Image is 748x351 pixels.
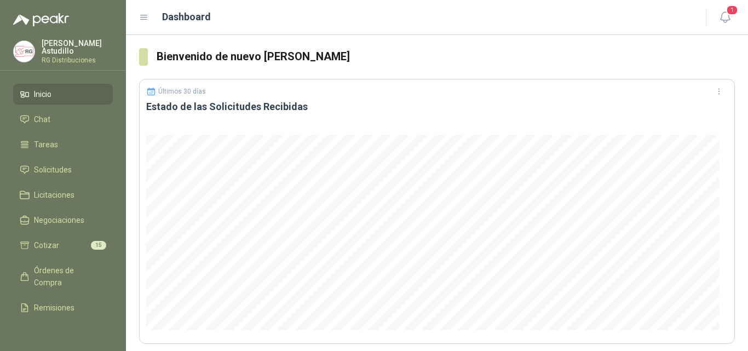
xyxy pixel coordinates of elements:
a: Solicitudes [13,159,113,180]
h1: Dashboard [162,9,211,25]
span: Solicitudes [34,164,72,176]
img: Company Logo [14,41,34,62]
p: Últimos 30 días [158,88,206,95]
a: Negociaciones [13,210,113,231]
a: Inicio [13,84,113,105]
button: 1 [715,8,735,27]
p: [PERSON_NAME] Astudillo [42,39,113,55]
span: Cotizar [34,239,59,251]
span: Inicio [34,88,51,100]
p: RG Distribuciones [42,57,113,64]
a: Configuración [13,323,113,343]
a: Órdenes de Compra [13,260,113,293]
span: Licitaciones [34,189,74,201]
span: Remisiones [34,302,74,314]
h3: Bienvenido de nuevo [PERSON_NAME] [157,48,735,65]
a: Remisiones [13,297,113,318]
img: Logo peakr [13,13,69,26]
a: Licitaciones [13,185,113,205]
span: Chat [34,113,50,125]
span: Tareas [34,139,58,151]
a: Cotizar15 [13,235,113,256]
h3: Estado de las Solicitudes Recibidas [146,100,728,113]
span: Negociaciones [34,214,84,226]
span: Órdenes de Compra [34,264,102,289]
span: 15 [91,241,106,250]
span: 1 [726,5,738,15]
a: Chat [13,109,113,130]
a: Tareas [13,134,113,155]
